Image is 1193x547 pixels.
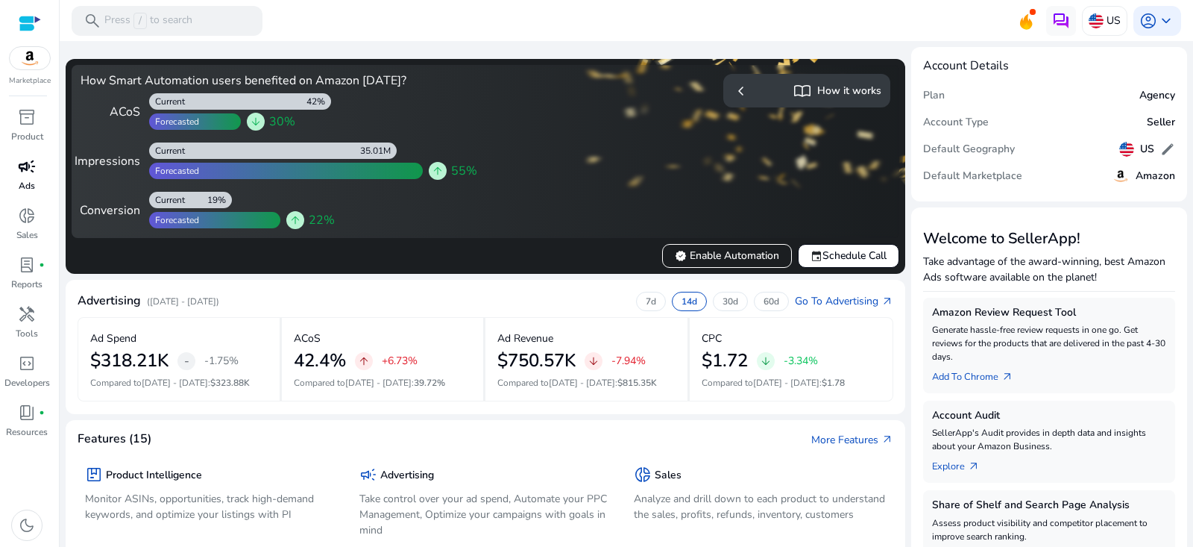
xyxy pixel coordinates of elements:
h3: Welcome to SellerApp! [923,230,1175,248]
div: 35.01M [360,145,397,157]
div: Current [149,194,185,206]
span: account_circle [1139,12,1157,30]
p: Compared to : [90,376,268,390]
span: arrow_upward [432,165,444,177]
span: $323.88K [210,377,250,389]
h4: Advertising [78,294,141,308]
h5: Default Geography [923,143,1015,156]
span: arrow_downward [588,355,599,367]
p: Product [11,130,43,143]
p: Compared to : [497,376,676,390]
p: SellerApp's Audit provides in depth data and insights about your Amazon Business. [932,426,1166,453]
p: -7.94% [611,356,646,366]
span: handyman [18,305,36,323]
span: Enable Automation [675,248,779,263]
p: Take control over your ad spend, Automate your PPC Management, Optimize your campaigns with goals... [359,491,611,538]
img: us.svg [1089,13,1104,28]
span: campaign [359,466,377,484]
h4: Account Details [923,59,1009,73]
span: [DATE] - [DATE] [345,377,412,389]
p: 7d [646,296,656,307]
span: arrow_outward [881,434,893,446]
span: 30% [269,113,295,131]
div: Current [149,96,185,107]
div: 42% [306,96,331,107]
h5: Sales [655,469,682,482]
h5: Account Audit [932,410,1166,422]
img: us.svg [1119,142,1134,157]
span: fiber_manual_record [39,262,45,268]
a: More Featuresarrow_outward [811,432,893,448]
button: verifiedEnable Automation [662,244,792,268]
span: [DATE] - [DATE] [753,377,819,389]
p: Reports [11,278,43,291]
span: arrow_downward [250,116,262,128]
h5: Advertising [380,469,434,482]
h5: Plan [923,90,945,102]
span: book_4 [18,404,36,422]
span: donut_small [634,466,652,484]
img: amazon.svg [1112,167,1130,185]
p: Marketplace [9,75,51,87]
p: CPC [702,331,722,346]
h5: Amazon [1136,170,1175,183]
p: +6.73% [382,356,418,366]
h5: Account Type [923,116,989,129]
div: ACoS [81,103,140,121]
h2: 42.4% [294,350,346,372]
div: Current [149,145,185,157]
span: [DATE] - [DATE] [142,377,208,389]
img: amazon.svg [10,47,50,69]
h4: How Smart Automation users benefited on Amazon [DATE]? [81,74,479,88]
p: Press to search [104,13,192,29]
p: Developers [4,376,50,390]
h2: $318.21K [90,350,169,372]
p: Sales [16,228,38,242]
a: Add To Chrome [932,363,1025,384]
p: 60d [764,296,779,307]
h5: Share of Shelf and Search Page Analysis [932,499,1166,512]
h2: $750.57K [497,350,576,372]
span: dark_mode [18,516,36,534]
span: import_contacts [793,82,811,100]
span: fiber_manual_record [39,410,45,416]
h5: Agency [1139,90,1175,102]
span: 39.72% [414,377,445,389]
p: ([DATE] - [DATE]) [147,295,219,308]
span: [DATE] - [DATE] [549,377,615,389]
p: Take advantage of the award-winning, best Amazon Ads software available on the planet! [923,254,1175,285]
p: Ad Spend [90,331,136,346]
p: US [1107,7,1121,34]
span: inventory_2 [18,108,36,126]
span: / [133,13,147,29]
h4: Features (15) [78,432,151,446]
span: arrow_outward [881,296,893,307]
span: package [85,466,103,484]
p: -3.34% [784,356,818,366]
p: Compared to : [702,376,881,390]
span: lab_profile [18,256,36,274]
span: verified [675,250,687,262]
div: Impressions [81,152,140,170]
p: ACoS [294,331,321,346]
p: Monitor ASINs, opportunities, track high-demand keywords, and optimize your listings with PI [85,491,337,522]
span: code_blocks [18,354,36,372]
span: chevron_left [732,82,750,100]
span: edit [1160,142,1175,157]
a: Explorearrow_outward [932,453,992,474]
button: eventSchedule Call [798,244,899,268]
span: arrow_outward [1001,371,1013,383]
span: 55% [451,162,477,180]
p: Resources [6,425,48,439]
p: 30d [723,296,738,307]
p: Ad Revenue [497,331,553,346]
span: keyboard_arrow_down [1157,12,1175,30]
div: Forecasted [149,214,199,226]
h5: How it works [817,85,881,98]
p: Tools [16,327,38,340]
span: $1.78 [822,377,845,389]
div: Forecasted [149,116,199,128]
div: Conversion [81,201,140,219]
p: Generate hassle-free review requests in one go. Get reviews for the products that are delivered i... [932,323,1166,363]
h5: Amazon Review Request Tool [932,307,1166,319]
